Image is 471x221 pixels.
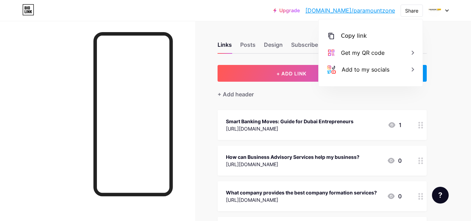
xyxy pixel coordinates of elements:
[226,153,359,161] div: How can Business Advisory Services help my business?
[273,8,300,13] a: Upgrade
[388,121,402,129] div: 1
[341,32,367,40] div: Copy link
[387,156,402,165] div: 0
[305,6,395,15] a: [DOMAIN_NAME]/paramountzone
[218,65,366,82] button: + ADD LINK
[240,40,256,53] div: Posts
[226,189,377,196] div: What company provides the best company formation services?
[226,118,354,125] div: Smart Banking Moves: Guide for Dubai Entrepreneurs
[226,196,377,204] div: [URL][DOMAIN_NAME]
[218,90,254,98] div: + Add header
[428,4,441,17] img: paramountzone
[276,71,306,76] span: + ADD LINK
[405,7,418,14] div: Share
[342,65,389,74] div: Add to my socials
[226,125,354,132] div: [URL][DOMAIN_NAME]
[226,161,359,168] div: [URL][DOMAIN_NAME]
[341,49,385,57] div: Get my QR code
[387,192,402,200] div: 0
[264,40,283,53] div: Design
[291,40,323,53] div: Subscribers
[218,40,232,53] div: Links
